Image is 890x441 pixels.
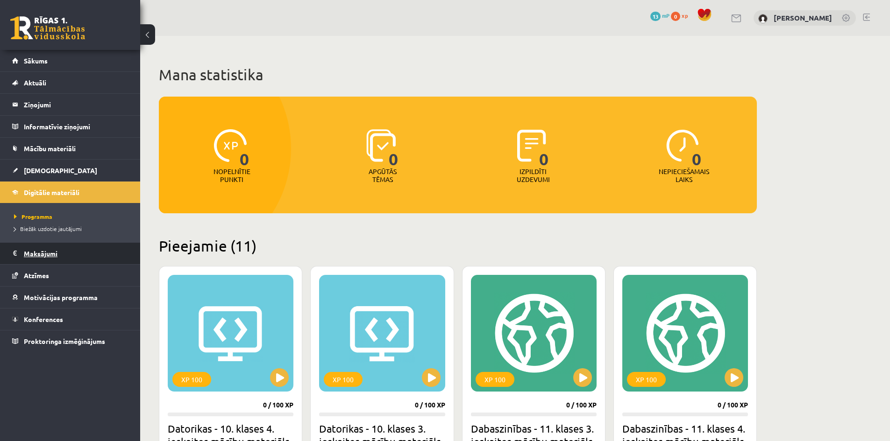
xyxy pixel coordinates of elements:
[214,168,250,183] p: Nopelnītie punkti
[14,224,131,233] a: Biežāk uzdotie jautājumi
[366,129,396,162] img: icon-learned-topics-4a711ccc23c960034f471b6e78daf4a3bad4a20eaf4de84257b87e66633f6470.svg
[666,129,699,162] img: icon-clock-7be60019b62300814b6bd22b8e044499b485619524d84068768e800edab66f18.svg
[758,14,768,23] img: Rebeka Heidia Ferstere
[671,12,680,21] span: 0
[364,168,401,183] p: Apgūtās tēmas
[24,144,76,153] span: Mācību materiāli
[159,237,757,255] h2: Pieejamie (11)
[627,372,666,387] div: XP 100
[12,287,128,308] a: Motivācijas programma
[214,129,247,162] img: icon-xp-0682a9bc20223a9ccc6f5883a126b849a74cddfe5390d2b41b4391c66f2066e7.svg
[650,12,669,19] a: 13 mP
[24,188,79,196] span: Digitālie materiāli
[14,213,52,220] span: Programma
[172,372,211,387] div: XP 100
[650,12,661,21] span: 13
[539,129,549,168] span: 0
[14,225,82,232] span: Biežāk uzdotie jautājumi
[476,372,514,387] div: XP 100
[12,160,128,181] a: [DEMOGRAPHIC_DATA]
[12,50,128,71] a: Sākums
[324,372,363,387] div: XP 100
[24,56,48,65] span: Sākums
[515,168,551,183] p: Izpildīti uzdevumi
[24,271,49,280] span: Atzīmes
[12,182,128,203] a: Digitālie materiāli
[24,116,128,137] legend: Informatīvie ziņojumi
[12,265,128,286] a: Atzīmes
[24,78,46,87] span: Aktuāli
[240,129,249,168] span: 0
[24,94,128,115] legend: Ziņojumi
[24,166,97,175] span: [DEMOGRAPHIC_DATA]
[662,12,669,19] span: mP
[389,129,399,168] span: 0
[12,116,128,137] a: Informatīvie ziņojumi
[159,65,757,84] h1: Mana statistika
[12,94,128,115] a: Ziņojumi
[12,330,128,352] a: Proktoringa izmēģinājums
[12,308,128,330] a: Konferences
[12,243,128,264] a: Maksājumi
[24,337,105,345] span: Proktoringa izmēģinājums
[659,168,709,183] p: Nepieciešamais laiks
[10,16,85,40] a: Rīgas 1. Tālmācības vidusskola
[24,315,63,323] span: Konferences
[774,13,832,22] a: [PERSON_NAME]
[12,72,128,93] a: Aktuāli
[517,129,546,162] img: icon-completed-tasks-ad58ae20a441b2904462921112bc710f1caf180af7a3daa7317a5a94f2d26646.svg
[692,129,702,168] span: 0
[671,12,692,19] a: 0 xp
[24,243,128,264] legend: Maksājumi
[12,138,128,159] a: Mācību materiāli
[682,12,688,19] span: xp
[14,212,131,221] a: Programma
[24,293,98,301] span: Motivācijas programma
